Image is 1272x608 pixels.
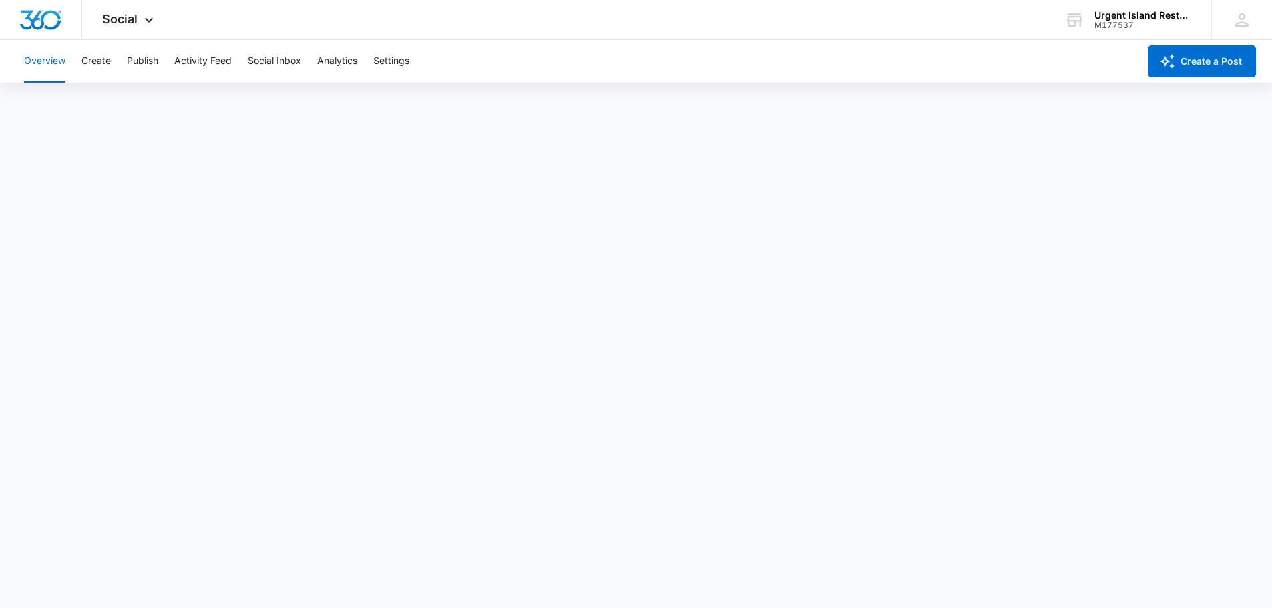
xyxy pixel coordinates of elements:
button: Overview [24,40,65,83]
button: Activity Feed [174,40,232,83]
button: Settings [373,40,409,83]
div: account id [1094,21,1192,30]
button: Publish [127,40,158,83]
span: Social [102,12,138,26]
button: Create [81,40,111,83]
button: Analytics [317,40,357,83]
div: account name [1094,10,1192,21]
button: Social Inbox [248,40,301,83]
button: Create a Post [1148,45,1256,77]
